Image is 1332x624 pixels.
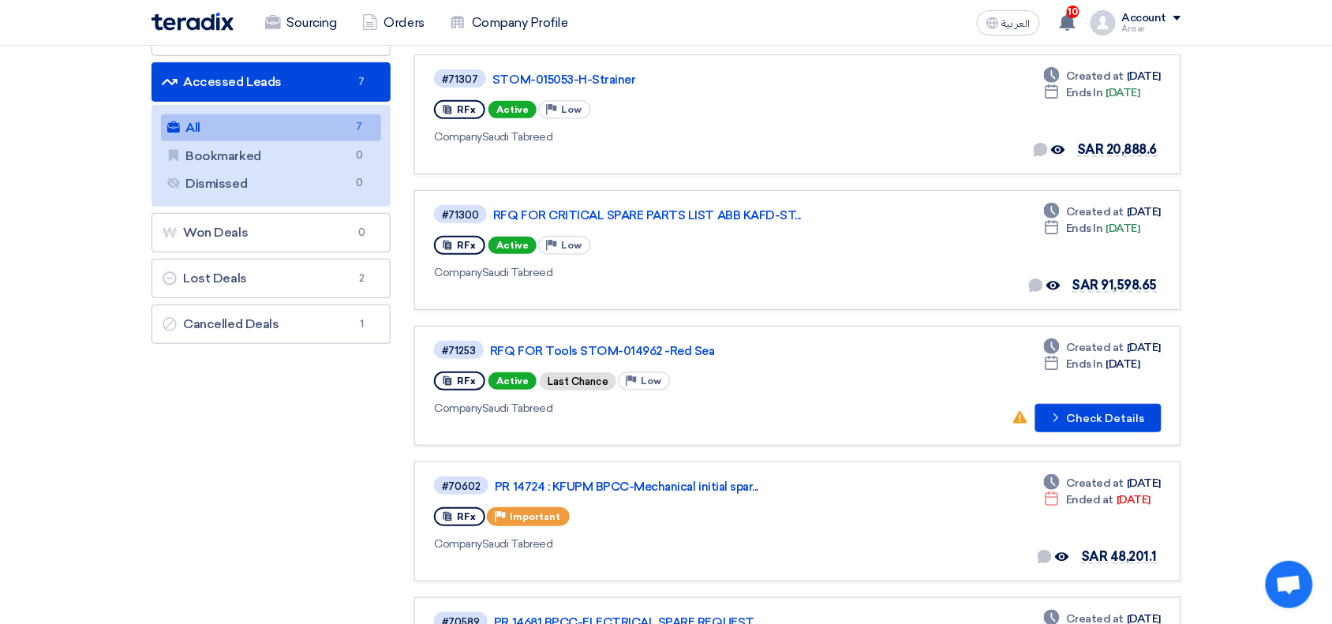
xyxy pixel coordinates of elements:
div: [DATE] [1044,204,1161,220]
a: Orders [350,6,437,40]
span: 7 [352,74,371,90]
div: Ansar [1122,24,1181,33]
span: 2 [352,271,371,286]
div: #71307 [442,74,478,84]
div: [DATE] [1044,84,1140,101]
div: Last Chance [540,372,616,390]
a: Accessed Leads7 [152,62,391,102]
a: Lost Deals2 [152,259,391,298]
span: Active [488,372,537,390]
img: Teradix logo [152,13,234,31]
div: [DATE] [1044,339,1161,356]
a: Won Deals0 [152,213,391,252]
span: 0 [352,225,371,241]
div: [DATE] [1044,475,1161,491]
span: Created at [1066,68,1124,84]
button: العربية [977,10,1040,35]
div: [DATE] [1044,491,1151,508]
span: Ends In [1066,84,1103,101]
span: 10 [1067,6,1079,18]
span: Company [434,537,482,551]
a: Dismissed [161,170,382,197]
div: #71253 [442,346,476,356]
div: Open chat [1266,561,1313,608]
span: SAR 91,598.65 [1072,278,1158,293]
a: RFQ FOR CRITICAL SPARE PARTS LIST ABB KAFD-ST... [493,208,888,222]
div: Saudi Tabreed [434,536,892,552]
span: Low [641,376,661,387]
span: SAR 20,888.6 [1077,142,1157,157]
span: Low [561,104,582,115]
span: 7 [350,119,369,136]
span: RFx [457,240,476,251]
span: 1 [352,316,371,332]
div: [DATE] [1044,220,1140,237]
a: STOM-015053-H-Strainer [492,73,887,87]
span: Important [510,511,560,522]
span: Ended at [1066,491,1113,508]
span: Ends In [1066,356,1103,372]
span: RFx [457,104,476,115]
span: Active [488,237,537,254]
span: 0 [350,148,369,164]
span: Low [561,240,582,251]
a: Bookmarked [161,143,382,170]
span: Company [434,266,482,279]
span: Created at [1066,339,1124,356]
a: All [161,114,382,141]
span: Created at [1066,204,1124,220]
span: Ends In [1066,220,1103,237]
div: Saudi Tabreed [434,264,891,281]
a: RFQ FOR Tools STOM-014962 -Red Sea [490,344,885,358]
div: Saudi Tabreed [434,129,890,145]
a: Sourcing [253,6,350,40]
div: #70602 [442,481,481,491]
div: [DATE] [1044,68,1161,84]
a: PR 14724 : KFUPM BPCC-Mechanical initial spar... [495,480,889,494]
span: Created at [1066,475,1124,491]
a: Company Profile [437,6,581,40]
span: SAR 48,201.1 [1081,549,1157,564]
img: profile_test.png [1091,10,1116,35]
span: 0 [350,175,369,192]
span: Company [434,130,482,144]
button: Check Details [1035,404,1162,432]
span: العربية [1002,18,1031,29]
span: RFx [457,511,476,522]
div: #71300 [442,210,479,220]
a: Cancelled Deals1 [152,305,391,344]
span: Company [434,402,482,415]
div: Saudi Tabreed [434,400,888,417]
span: RFx [457,376,476,387]
div: [DATE] [1044,356,1140,372]
div: Account [1122,12,1167,25]
span: Active [488,101,537,118]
